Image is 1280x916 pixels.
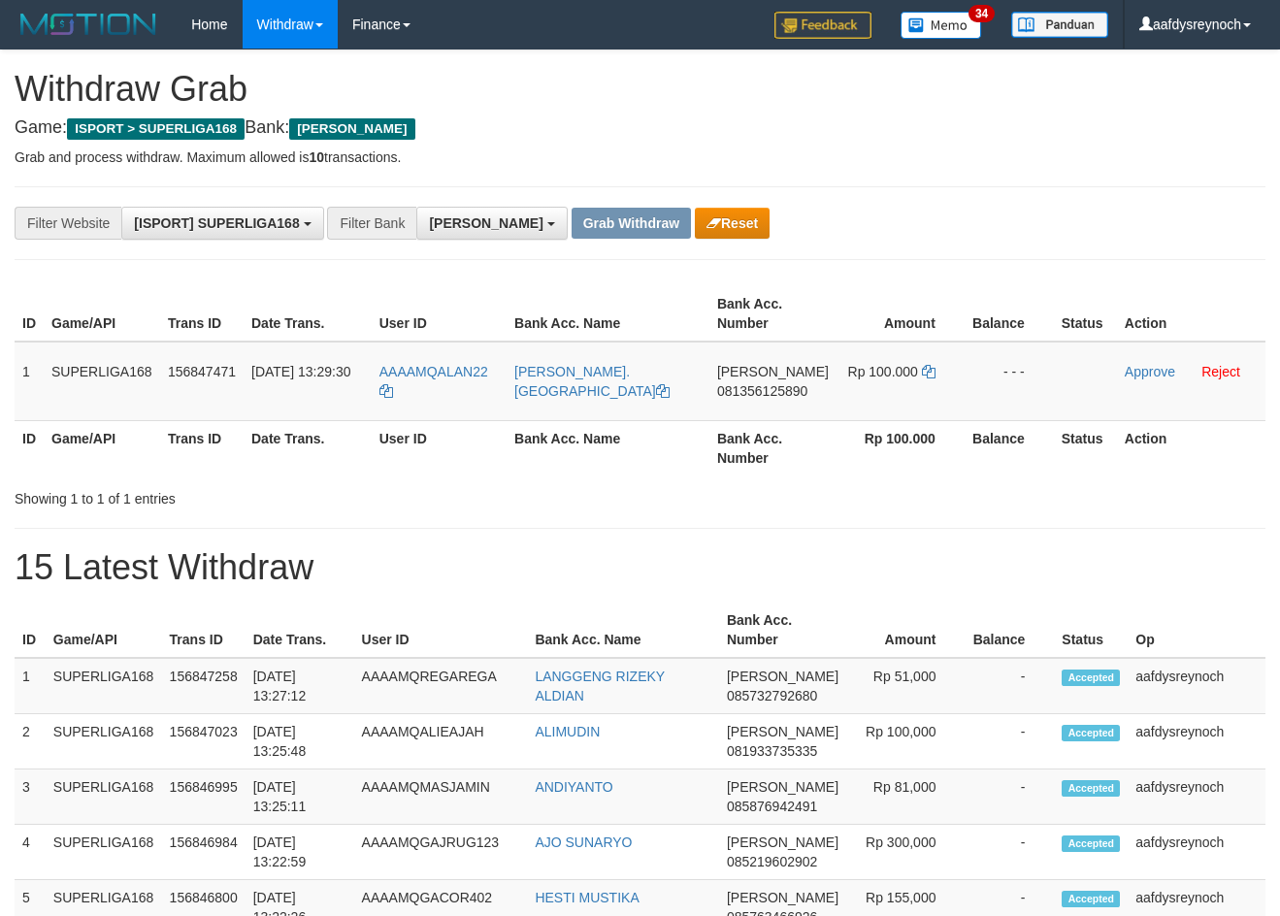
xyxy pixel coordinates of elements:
th: Trans ID [160,420,244,475]
td: 3 [15,769,46,825]
th: Game/API [44,420,160,475]
td: 2 [15,714,46,769]
td: AAAAMQREGAREGA [354,658,528,714]
img: MOTION_logo.png [15,10,162,39]
h1: 15 Latest Withdraw [15,548,1265,587]
td: aafdysreynoch [1128,825,1265,880]
div: Filter Bank [327,207,416,240]
th: Game/API [46,603,162,658]
span: [DATE] 13:29:30 [251,364,350,379]
span: [PERSON_NAME] [727,724,838,739]
td: 156847258 [162,658,246,714]
a: LANGGENG RIZEKY ALDIAN [535,669,665,703]
td: - - - [965,342,1054,421]
h4: Game: Bank: [15,118,1265,138]
h1: Withdraw Grab [15,70,1265,109]
td: 156847023 [162,714,246,769]
td: - [965,658,1054,714]
td: SUPERLIGA168 [46,658,162,714]
a: Approve [1125,364,1175,379]
td: - [965,769,1054,825]
th: Status [1054,420,1117,475]
th: Date Trans. [244,420,372,475]
span: [PERSON_NAME] [727,890,838,905]
td: 4 [15,825,46,880]
th: User ID [372,420,507,475]
span: Copy 081356125890 to clipboard [717,383,807,399]
span: Accepted [1062,725,1120,741]
span: Rp 100.000 [848,364,918,379]
th: Date Trans. [246,603,354,658]
div: Filter Website [15,207,121,240]
div: Showing 1 to 1 of 1 entries [15,481,519,508]
button: [ISPORT] SUPERLIGA168 [121,207,323,240]
td: aafdysreynoch [1128,714,1265,769]
button: Reset [695,208,770,239]
span: [PERSON_NAME] [727,779,838,795]
span: Copy 085732792680 to clipboard [727,688,817,703]
th: User ID [354,603,528,658]
th: Balance [965,603,1054,658]
th: Bank Acc. Number [709,286,837,342]
td: AAAAMQALIEAJAH [354,714,528,769]
th: Balance [965,420,1054,475]
button: Grab Withdraw [572,208,691,239]
td: [DATE] 13:27:12 [246,658,354,714]
th: Game/API [44,286,160,342]
span: [PERSON_NAME] [289,118,414,140]
span: [PERSON_NAME] [727,834,838,850]
td: SUPERLIGA168 [46,825,162,880]
th: Status [1054,603,1128,658]
td: aafdysreynoch [1128,769,1265,825]
td: 156846995 [162,769,246,825]
span: [PERSON_NAME] [727,669,838,684]
img: panduan.png [1011,12,1108,38]
th: Bank Acc. Name [527,603,719,658]
td: Rp 100,000 [846,714,965,769]
th: Rp 100.000 [837,420,965,475]
strong: 10 [309,149,324,165]
td: 156846984 [162,825,246,880]
th: ID [15,286,44,342]
th: Action [1117,420,1265,475]
span: Accepted [1062,670,1120,686]
td: - [965,714,1054,769]
th: Amount [846,603,965,658]
td: AAAAMQMASJAMIN [354,769,528,825]
span: ISPORT > SUPERLIGA168 [67,118,245,140]
td: AAAAMQGAJRUG123 [354,825,528,880]
th: Balance [965,286,1054,342]
a: [PERSON_NAME]. [GEOGRAPHIC_DATA] [514,364,670,399]
th: Bank Acc. Name [507,286,709,342]
span: Copy 085219602902 to clipboard [727,854,817,869]
th: Status [1054,286,1117,342]
th: ID [15,420,44,475]
span: [ISPORT] SUPERLIGA168 [134,215,299,231]
a: AAAAMQALAN22 [379,364,488,399]
th: Bank Acc. Number [709,420,837,475]
th: Trans ID [160,286,244,342]
td: [DATE] 13:25:11 [246,769,354,825]
td: Rp 300,000 [846,825,965,880]
td: SUPERLIGA168 [44,342,160,421]
td: aafdysreynoch [1128,658,1265,714]
span: Copy 081933735335 to clipboard [727,743,817,759]
span: [PERSON_NAME] [429,215,542,231]
td: 1 [15,342,44,421]
td: Rp 81,000 [846,769,965,825]
th: Op [1128,603,1265,658]
th: Date Trans. [244,286,372,342]
th: Action [1117,286,1265,342]
span: Accepted [1062,891,1120,907]
span: Accepted [1062,780,1120,797]
span: AAAAMQALAN22 [379,364,488,379]
img: Button%20Memo.svg [901,12,982,39]
span: Copy 085876942491 to clipboard [727,799,817,814]
th: User ID [372,286,507,342]
a: AJO SUNARYO [535,834,632,850]
span: Accepted [1062,835,1120,852]
a: Reject [1201,364,1240,379]
td: Rp 51,000 [846,658,965,714]
th: Bank Acc. Name [507,420,709,475]
a: ALIMUDIN [535,724,600,739]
